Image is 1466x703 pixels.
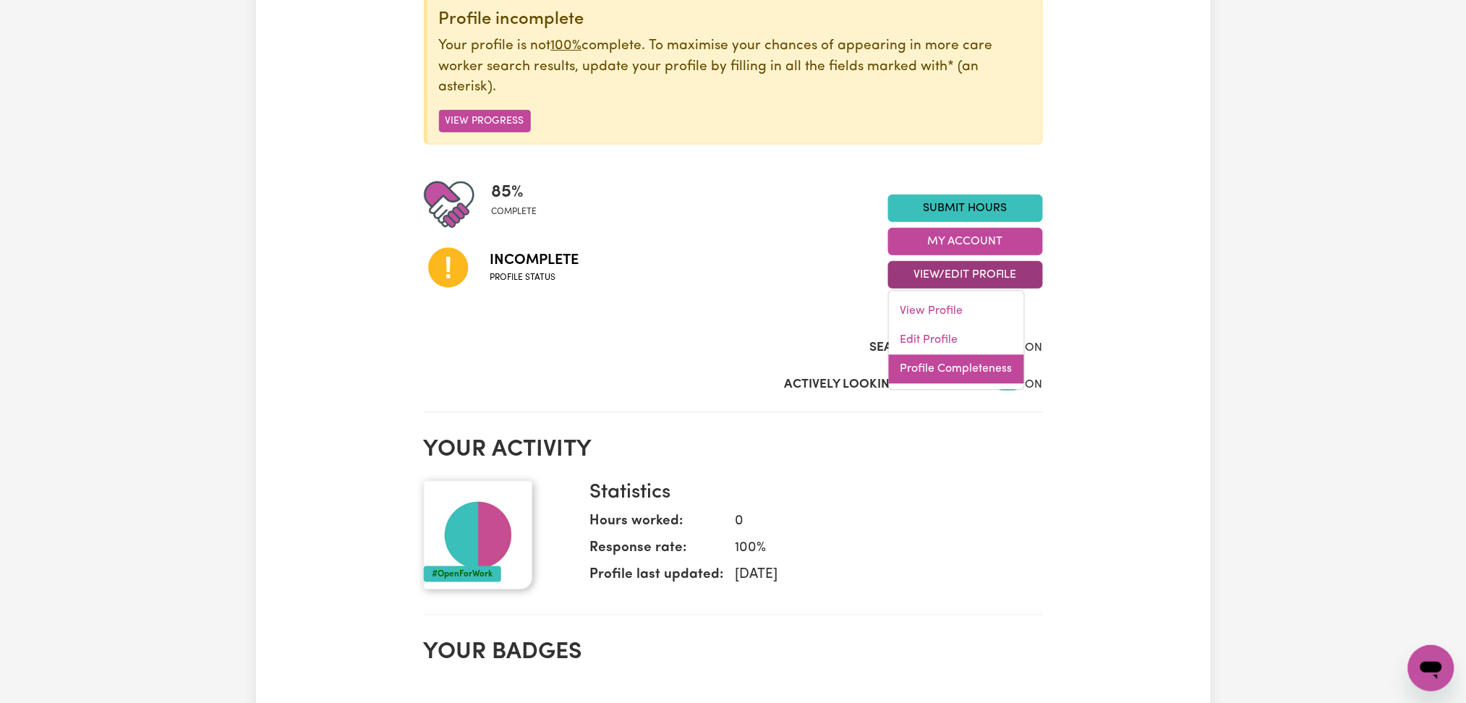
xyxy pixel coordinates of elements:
a: Submit Hours [888,195,1043,222]
img: Your profile picture [424,481,532,589]
dd: 0 [724,511,1031,532]
dt: Profile last updated: [590,565,724,592]
div: Profile completeness: 85% [492,179,549,230]
span: ON [1026,379,1043,391]
h2: Your badges [424,639,1043,666]
label: Actively Looking for Clients [785,375,979,394]
u: 100% [551,39,582,53]
div: #OpenForWork [424,566,501,582]
span: complete [492,205,537,218]
div: Profile incomplete [439,9,1031,30]
h2: Your activity [424,436,1043,464]
label: Search Visibility [870,338,979,357]
div: View/Edit Profile [888,291,1025,391]
iframe: Button to launch messaging window [1408,645,1454,691]
h3: Statistics [590,481,1031,506]
button: View Progress [439,110,531,132]
span: Profile status [490,271,579,284]
dd: 100 % [724,538,1031,559]
button: My Account [888,228,1043,255]
dt: Response rate: [590,538,724,565]
a: Profile Completeness [889,355,1024,384]
dt: Hours worked: [590,511,724,538]
a: Edit Profile [889,326,1024,355]
span: Incomplete [490,250,579,271]
p: Your profile is not complete. To maximise your chances of appearing in more care worker search re... [439,36,1031,98]
button: View/Edit Profile [888,261,1043,289]
span: 85 % [492,179,537,205]
span: ON [1026,342,1043,354]
dd: [DATE] [724,565,1031,586]
a: View Profile [889,297,1024,326]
